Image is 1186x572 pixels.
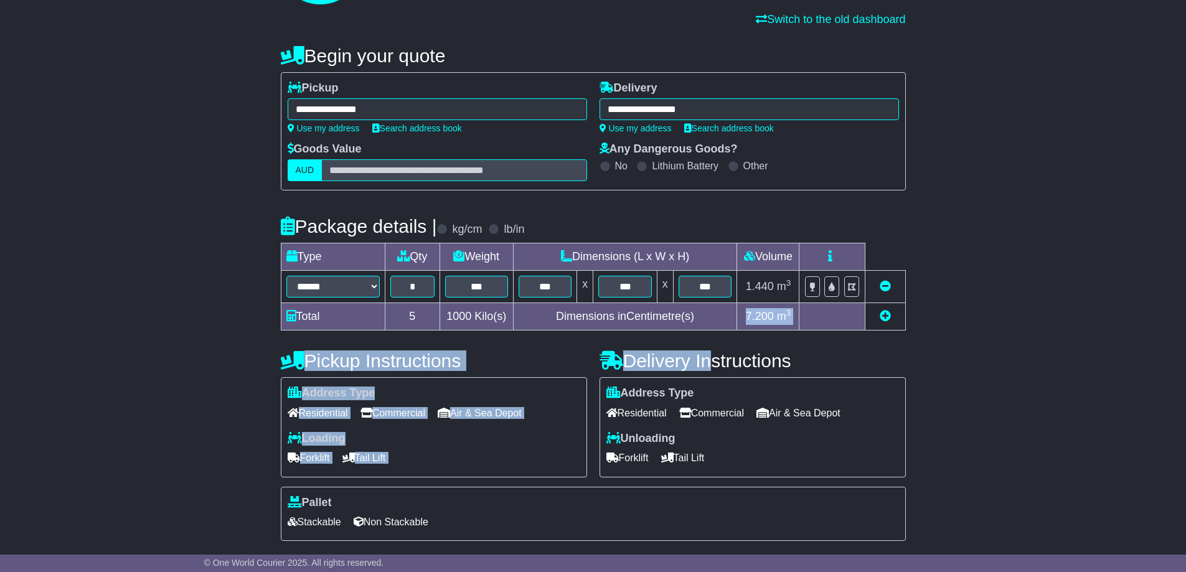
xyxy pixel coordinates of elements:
label: Delivery [600,82,657,95]
span: © One World Courier 2025. All rights reserved. [204,558,384,568]
td: Qty [385,243,440,271]
span: Forklift [606,448,649,467]
label: Loading [288,432,346,446]
a: Search address book [372,123,462,133]
a: Use my address [600,123,672,133]
span: 1000 [446,310,471,322]
label: Pickup [288,82,339,95]
label: Goods Value [288,143,362,156]
span: Commercial [679,403,744,423]
label: Address Type [288,387,375,400]
label: No [615,160,628,172]
h4: Package details | [281,216,437,237]
a: Switch to the old dashboard [756,13,905,26]
span: m [777,310,791,322]
span: 7.200 [746,310,774,322]
td: Volume [737,243,799,271]
td: Kilo(s) [440,303,513,331]
td: x [657,271,673,303]
a: Add new item [880,310,891,322]
h4: Delivery Instructions [600,350,906,371]
span: Tail Lift [342,448,386,467]
a: Remove this item [880,280,891,293]
td: x [577,271,593,303]
span: 1.440 [746,280,774,293]
td: 5 [385,303,440,331]
label: Other [743,160,768,172]
span: Stackable [288,512,341,532]
label: Pallet [288,496,332,510]
label: Address Type [606,387,694,400]
a: Use my address [288,123,360,133]
sup: 3 [786,278,791,288]
td: Type [281,243,385,271]
label: Unloading [606,432,675,446]
span: Tail Lift [661,448,705,467]
h4: Begin your quote [281,45,906,66]
span: Residential [606,403,667,423]
span: Air & Sea Depot [756,403,840,423]
td: Weight [440,243,513,271]
label: lb/in [504,223,524,237]
label: Any Dangerous Goods? [600,143,738,156]
span: Non Stackable [354,512,428,532]
td: Total [281,303,385,331]
span: Residential [288,403,348,423]
sup: 3 [786,308,791,317]
span: Commercial [360,403,425,423]
td: Dimensions in Centimetre(s) [513,303,737,331]
a: Search address book [684,123,774,133]
h4: Pickup Instructions [281,350,587,371]
td: Dimensions (L x W x H) [513,243,737,271]
label: kg/cm [452,223,482,237]
label: Lithium Battery [652,160,718,172]
span: Forklift [288,448,330,467]
label: AUD [288,159,322,181]
span: m [777,280,791,293]
span: Air & Sea Depot [438,403,522,423]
